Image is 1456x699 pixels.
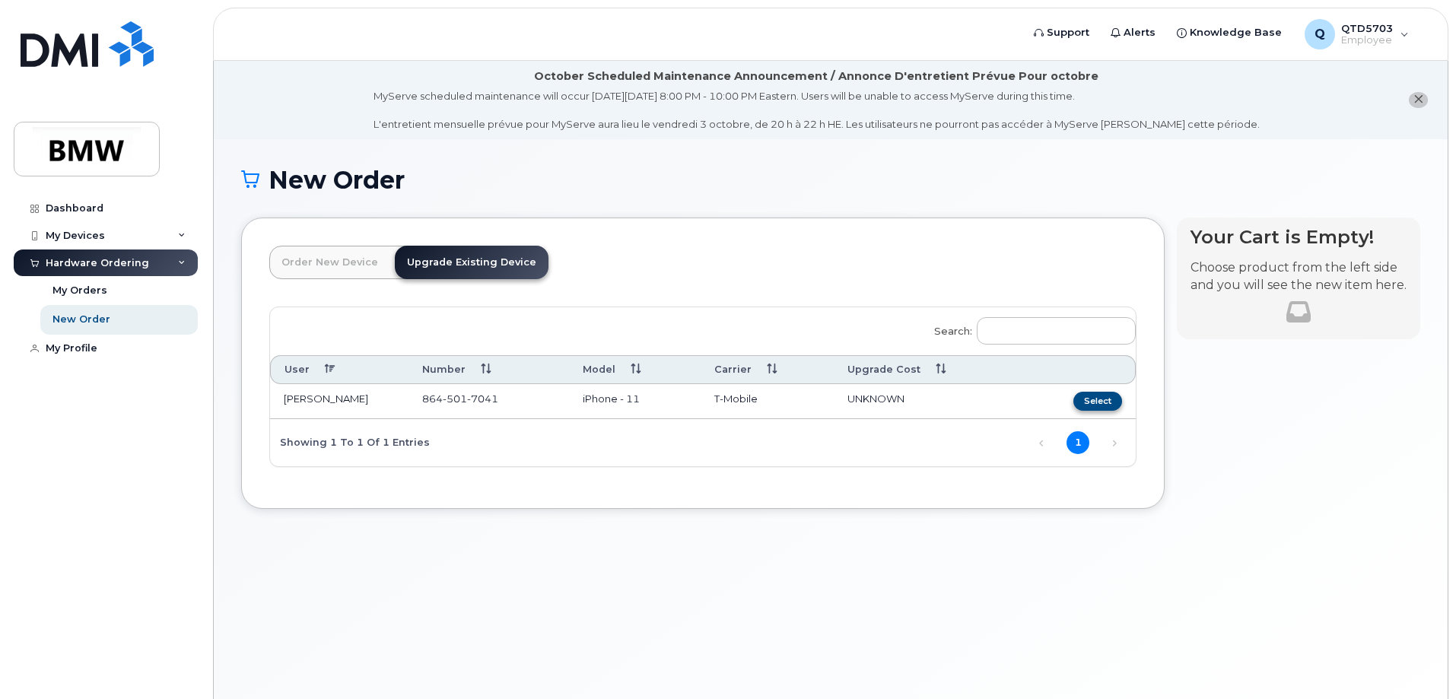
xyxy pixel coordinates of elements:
[1067,431,1089,454] a: 1
[269,246,390,279] a: Order New Device
[1030,432,1053,455] a: Previous
[443,392,467,405] span: 501
[1390,633,1445,688] iframe: Messenger Launcher
[395,246,548,279] a: Upgrade Existing Device
[534,68,1098,84] div: October Scheduled Maintenance Announcement / Annonce D'entretient Prévue Pour octobre
[270,384,409,419] td: [PERSON_NAME]
[270,355,409,383] th: User: activate to sort column descending
[1103,432,1126,455] a: Next
[422,392,498,405] span: 864
[834,355,1020,383] th: Upgrade Cost: activate to sort column ascending
[977,317,1136,345] input: Search:
[1191,259,1407,294] p: Choose product from the left side and you will see the new item here.
[241,167,1420,193] h1: New Order
[374,89,1260,132] div: MyServe scheduled maintenance will occur [DATE][DATE] 8:00 PM - 10:00 PM Eastern. Users will be u...
[1409,92,1428,108] button: close notification
[847,392,904,405] span: UNKNOWN
[701,384,834,419] td: T-Mobile
[270,429,430,455] div: Showing 1 to 1 of 1 entries
[1073,392,1122,411] button: Select
[569,355,701,383] th: Model: activate to sort column ascending
[924,307,1136,350] label: Search:
[569,384,701,419] td: iPhone - 11
[409,355,569,383] th: Number: activate to sort column ascending
[1191,227,1407,247] h4: Your Cart is Empty!
[467,392,498,405] span: 7041
[701,355,834,383] th: Carrier: activate to sort column ascending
